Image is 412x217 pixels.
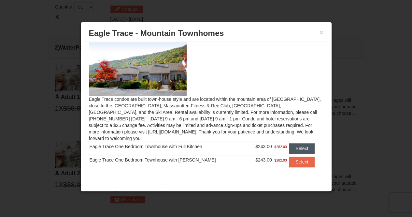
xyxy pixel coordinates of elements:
div: Eagle Trace One Bedroom Townhouse with Full Kitchen [90,143,247,150]
button: × [320,29,323,36]
div: Eagle Trace One Bedroom Townhouse with [PERSON_NAME] [90,157,247,163]
button: Select [289,157,315,167]
span: $282.00 [274,144,287,150]
span: $243.00 [255,144,272,149]
button: Select [289,143,315,154]
span: $243.00 [255,157,272,163]
div: Eagle Trace condos are built town-house style and are located within the mountain area of [GEOGRA... [84,41,328,173]
span: $282.00 [274,157,287,163]
span: Eagle Trace - Mountain Townhomes [89,29,224,38]
img: 19218983-1-9b289e55.jpg [89,42,187,96]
